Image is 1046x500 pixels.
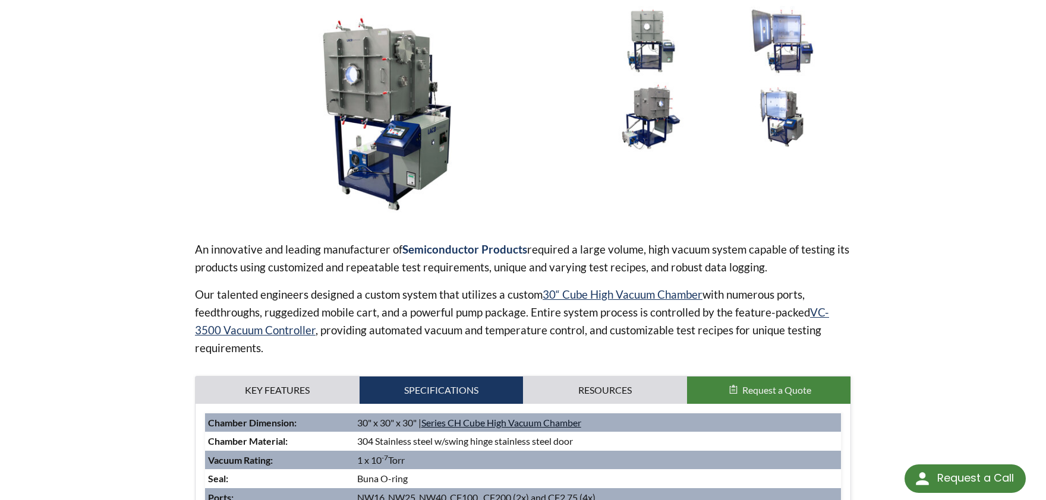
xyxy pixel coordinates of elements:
td: : [205,413,354,432]
img: Custom Thermal Vacuum System - X-1P34005 [588,6,714,76]
td: 30" x 30" x 30" | [354,413,841,432]
td: Buna O-ring [354,469,841,488]
span: Request a Quote [742,384,811,395]
a: Resources [523,376,687,404]
td: : [205,432,354,451]
td: : [205,451,354,470]
td: : [205,469,354,488]
td: 304 Stainless steel w/swing hinge stainless steel door [354,432,841,451]
div: Request a Call [937,464,1014,492]
strong: Chamber Material [208,435,285,447]
p: An innovative and leading manufacturer of required a large volume, high vacuum system capable of ... [195,240,851,276]
div: Request a Call [905,464,1026,493]
img: Custom Thermal Vacuum System - X-1P34005 [720,82,845,152]
p: Our talented engineers designed a custom system that utilizes a custom with numerous ports, feedt... [195,286,851,357]
strong: Semiconductor Products [402,242,527,256]
a: Specifications [360,376,524,404]
strong: Vacuum Rating [208,454,270,466]
strong: Seal [208,473,226,484]
img: Custom Thermal Vacuum System - X-1P34005 [195,6,579,221]
a: 30“ Cube High Vacuum Chamber [543,287,702,301]
a: Key Features [196,376,360,404]
button: Request a Quote [687,376,851,404]
td: 1 x 10 Torr [354,451,841,470]
a: Series CH Cube High Vacuum Chamber [421,417,581,428]
img: round button [913,469,932,488]
img: Custom Thermal Vacuum System - X-1P34005 [720,6,845,76]
img: Custom Thermal Vacuum System - X-1P34005 [588,82,714,152]
strong: Chamber Dimension [208,417,294,428]
sup: -7 [382,453,388,462]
